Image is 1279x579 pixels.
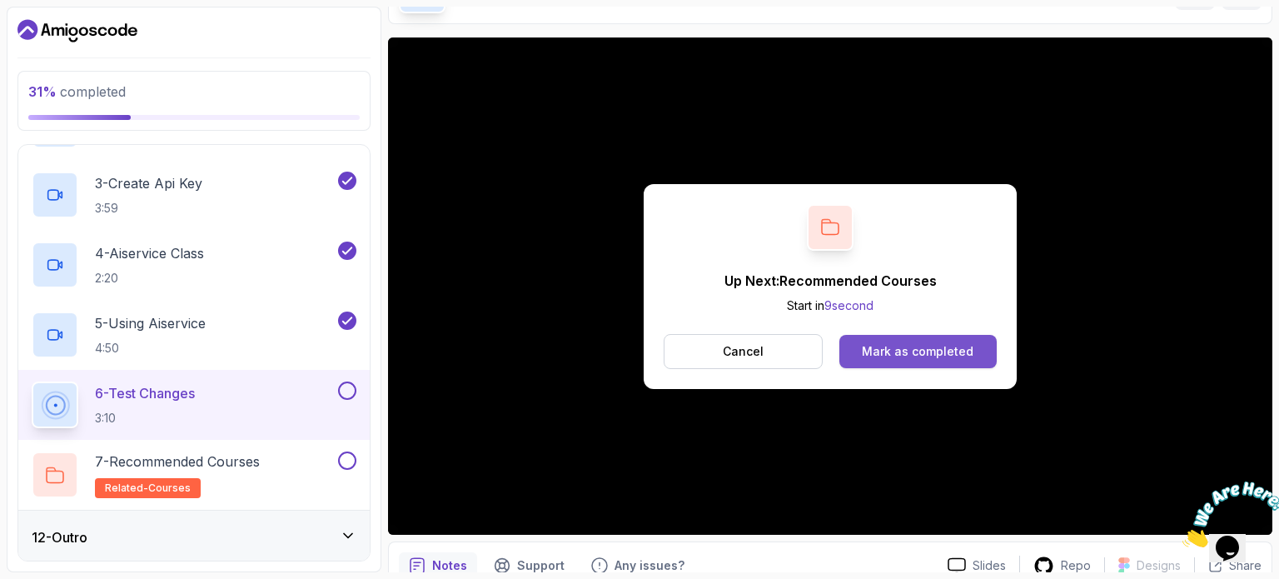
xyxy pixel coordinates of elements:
a: Dashboard [17,17,137,44]
button: 4-Aiservice Class2:20 [32,242,356,288]
p: 4:50 [95,340,206,357]
button: Feedback button [581,552,694,579]
p: Cancel [723,343,764,360]
button: 7-Recommended Coursesrelated-courses [32,452,356,498]
span: related-courses [105,482,191,495]
p: Designs [1137,557,1181,574]
button: 6-Test Changes3:10 [32,382,356,428]
span: completed [28,83,126,100]
a: Slides [934,557,1019,575]
img: Chat attention grabber [7,7,110,72]
button: Cancel [664,334,823,369]
h3: 12 - Outro [32,527,87,547]
button: Mark as completed [839,335,997,368]
p: Notes [432,557,467,574]
p: Slides [973,557,1006,574]
a: Repo [1020,556,1104,577]
p: 3:10 [95,410,195,427]
iframe: chat widget [1176,475,1279,554]
button: 5-Using Aiservice4:50 [32,312,356,358]
p: 5 - Using Aiservice [95,313,206,333]
button: notes button [399,552,477,579]
p: Repo [1061,557,1091,574]
p: 4 - Aiservice Class [95,243,204,263]
div: Mark as completed [862,343,973,360]
span: 1 [7,7,13,21]
button: Support button [484,552,575,579]
p: Any issues? [615,557,684,574]
p: 6 - Test Changes [95,383,195,403]
p: 2:20 [95,270,204,287]
p: 3:59 [95,200,202,217]
p: 3 - Create Api Key [95,173,202,193]
iframe: 6 - Test Changes [388,37,1272,535]
p: Up Next: Recommended Courses [724,271,937,291]
p: Support [517,557,565,574]
button: 3-Create Api Key3:59 [32,172,356,218]
p: 7 - Recommended Courses [95,452,260,472]
span: 9 second [824,298,873,312]
p: Share [1229,557,1262,574]
button: Share [1194,557,1262,574]
span: 31 % [28,83,57,100]
button: 12-Outro [18,511,370,564]
p: Start in [724,297,937,314]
